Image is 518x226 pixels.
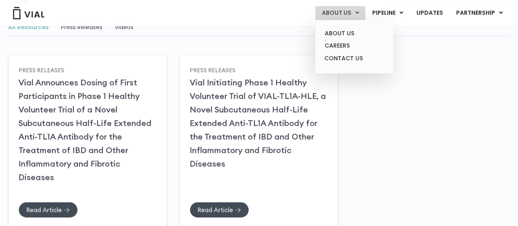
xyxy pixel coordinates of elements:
a: PIPELINEMenu Toggle [366,6,409,20]
a: Videos [115,23,133,31]
a: Read Article [18,202,78,218]
a: Vial Announces Dosing of First Participants in Phase 1 Healthy Volunteer Trial of a Novel Subcuta... [18,77,152,182]
a: Vial Initiating Phase 1 Healthy Volunteer Trial of VIAL-TL1A-HLE, a Novel Subcutaneous Half-Life ... [190,77,326,169]
a: CAREERS [318,39,390,52]
span: Read Article [197,207,233,213]
a: PARTNERSHIPMenu Toggle [450,6,509,20]
img: Vial Logo [12,7,45,19]
span: Read Article [26,207,62,213]
a: Press Releases [190,66,235,73]
a: ABOUT US [318,27,390,40]
a: ABOUT USMenu Toggle [315,6,365,20]
a: Press Releases [61,23,102,31]
a: CONTACT US [318,52,390,65]
a: Press Releases [18,66,64,73]
a: All Resources [8,23,49,31]
a: Read Article [190,202,249,218]
a: UPDATES [410,6,449,20]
